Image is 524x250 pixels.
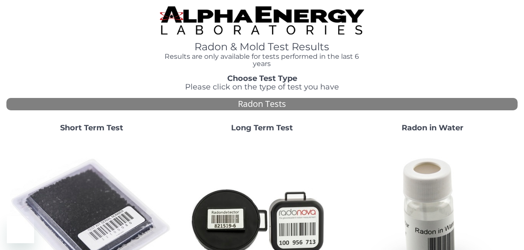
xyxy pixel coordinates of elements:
[6,98,518,110] div: Radon Tests
[227,74,297,83] strong: Choose Test Type
[60,123,123,132] strong: Short Term Test
[160,6,365,34] img: TightCrop.jpg
[160,41,365,52] h1: Radon & Mold Test Results
[7,216,34,243] iframe: Button to launch messaging window
[402,123,463,132] strong: Radon in Water
[231,123,293,132] strong: Long Term Test
[185,82,339,92] span: Please click on the type of test you have
[160,53,365,68] h4: Results are only available for tests performed in the last 6 years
